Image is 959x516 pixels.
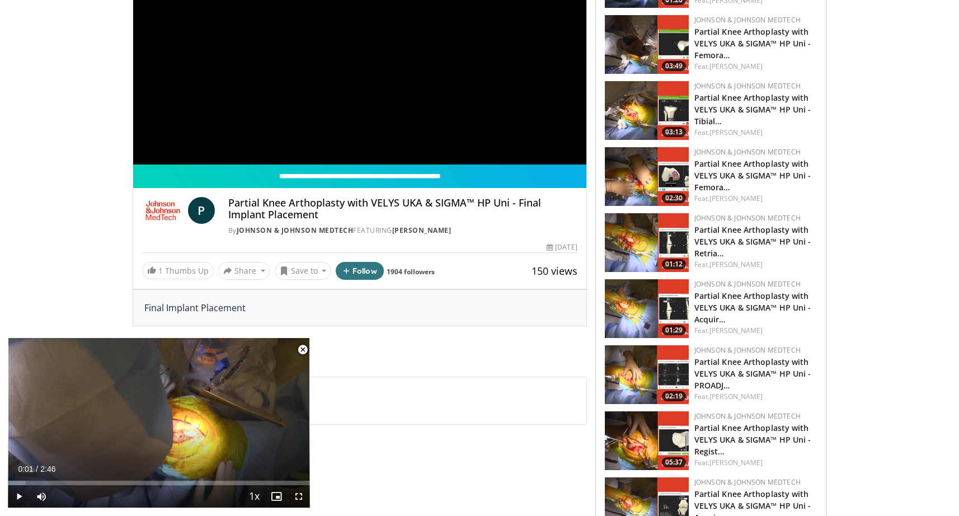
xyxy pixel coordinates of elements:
a: 03:49 [605,15,689,74]
a: [PERSON_NAME] [392,226,452,235]
img: 13513cbe-2183-4149-ad2a-2a4ce2ec625a.png.150x105_q85_crop-smart_upscale.png [605,15,689,74]
a: Johnson & Johnson MedTech [694,15,801,25]
a: Partial Knee Arthoplasty with VELYS UKA & SIGMA™ HP Uni - Retria… [694,224,811,259]
span: 150 views [532,264,577,278]
a: [PERSON_NAME] [709,62,763,71]
a: [PERSON_NAME] [709,260,763,269]
div: By FEATURING [228,226,577,236]
span: 01:12 [662,259,686,269]
img: dd3a4334-c556-4f04-972a-bd0a847124c3.png.150x105_q85_crop-smart_upscale.png [605,279,689,338]
h4: Partial Knee Arthoplasty with VELYS UKA & SIGMA™ HP Uni - Final Implant Placement [228,197,577,221]
a: [PERSON_NAME] [709,326,763,335]
span: / [36,465,38,473]
button: Enable picture-in-picture mode [265,485,288,508]
img: a774e0b8-2510-427c-a800-81b67bfb6776.png.150x105_q85_crop-smart_upscale.png [605,411,689,470]
a: 03:13 [605,81,689,140]
a: [PERSON_NAME] [709,392,763,401]
div: [DATE] [547,242,577,252]
span: 1 [158,265,163,276]
div: Feat. [694,194,817,204]
a: Johnson & Johnson MedTech [694,213,801,223]
a: Partial Knee Arthoplasty with VELYS UKA & SIGMA™ HP Uni - Femora… [694,26,811,60]
a: Johnson & Johnson MedTech [694,345,801,355]
span: 03:49 [662,61,686,71]
a: 1 Thumbs Up [142,262,214,279]
img: 24f85217-e9a2-4ad7-b6cc-807e6ea433f3.png.150x105_q85_crop-smart_upscale.png [605,345,689,404]
a: 1904 followers [387,267,435,276]
img: Johnson & Johnson MedTech [142,197,184,224]
img: 27e23ca4-618a-4dda-a54e-349283c0b62a.png.150x105_q85_crop-smart_upscale.png [605,147,689,206]
div: Final Implant Placement [133,290,586,326]
a: Partial Knee Arthoplasty with VELYS UKA & SIGMA™ HP Uni - Acquir… [694,290,811,325]
button: Follow [336,262,384,280]
a: [PERSON_NAME] [709,128,763,137]
a: P [188,197,215,224]
button: Fullscreen [288,485,310,508]
div: Feat. [694,326,817,336]
span: 05:37 [662,457,686,467]
div: Progress Bar [8,481,310,485]
a: 05:37 [605,411,689,470]
button: Play [8,485,30,508]
button: Share [218,262,270,280]
a: Johnson & Johnson MedTech [237,226,354,235]
div: Feat. [694,458,817,468]
span: 03:13 [662,127,686,137]
a: Partial Knee Arthoplasty with VELYS UKA & SIGMA™ HP Uni - PROADJ… [694,356,811,391]
img: 27d2ec60-bae8-41df-9ceb-8f0e9b1e3492.png.150x105_q85_crop-smart_upscale.png [605,213,689,272]
a: Johnson & Johnson MedTech [694,477,801,487]
button: Save to [275,262,332,280]
video-js: Video Player [8,338,310,508]
div: Feat. [694,260,817,270]
span: 01:29 [662,325,686,335]
span: 0:01 [18,465,33,473]
div: Feat. [694,392,817,402]
a: 02:30 [605,147,689,206]
button: Close [292,338,314,362]
a: 01:29 [605,279,689,338]
button: Playback Rate [243,485,265,508]
a: Partial Knee Arthoplasty with VELYS UKA & SIGMA™ HP Uni - Regist… [694,423,811,457]
a: Partial Knee Arthoplasty with VELYS UKA & SIGMA™ HP Uni - Tibial… [694,92,811,126]
a: Johnson & Johnson MedTech [694,411,801,421]
button: Mute [30,485,53,508]
a: 02:19 [605,345,689,404]
span: 02:30 [662,193,686,203]
span: 02:19 [662,391,686,401]
a: [PERSON_NAME] [709,458,763,467]
a: Johnson & Johnson MedTech [694,279,801,289]
a: [PERSON_NAME] [709,194,763,203]
a: 01:12 [605,213,689,272]
div: Feat. [694,62,817,72]
img: fca33e5d-2676-4c0d-8432-0e27cf4af401.png.150x105_q85_crop-smart_upscale.png [605,81,689,140]
span: 2:46 [40,465,55,473]
a: Johnson & Johnson MedTech [694,147,801,157]
div: Feat. [694,128,817,138]
span: Comments 0 [133,353,587,368]
a: Partial Knee Arthoplasty with VELYS UKA & SIGMA™ HP Uni - Femora… [694,158,811,193]
a: Johnson & Johnson MedTech [694,81,801,91]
